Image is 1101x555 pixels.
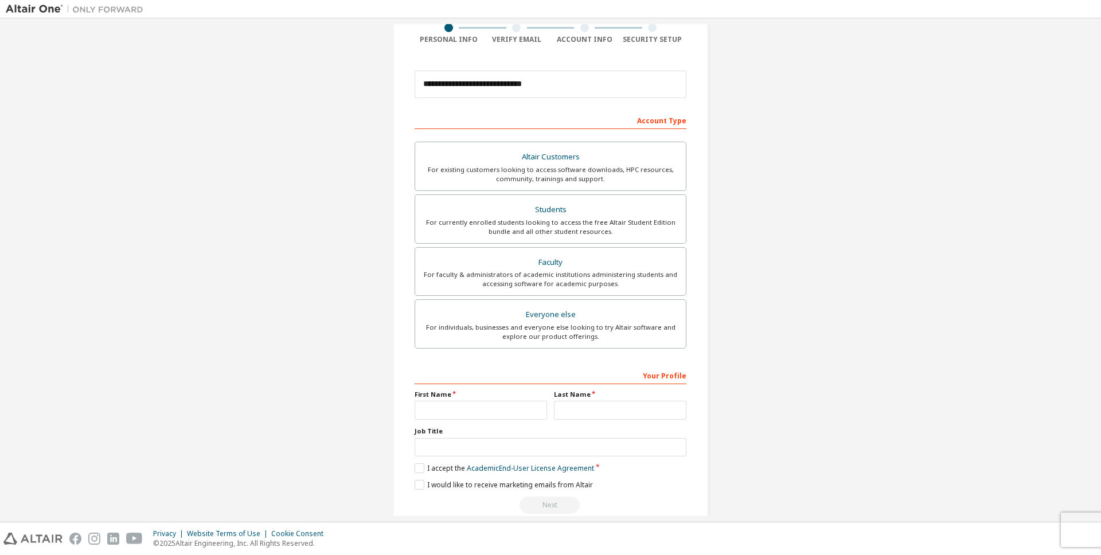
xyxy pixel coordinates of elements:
[271,529,330,538] div: Cookie Consent
[415,111,686,129] div: Account Type
[422,202,679,218] div: Students
[415,390,547,399] label: First Name
[422,149,679,165] div: Altair Customers
[415,497,686,514] div: Read and acccept EULA to continue
[415,480,593,490] label: I would like to receive marketing emails from Altair
[483,35,551,44] div: Verify Email
[422,165,679,183] div: For existing customers looking to access software downloads, HPC resources, community, trainings ...
[69,533,81,545] img: facebook.svg
[467,463,594,473] a: Academic End-User License Agreement
[415,35,483,44] div: Personal Info
[554,390,686,399] label: Last Name
[153,538,330,548] p: © 2025 Altair Engineering, Inc. All Rights Reserved.
[415,427,686,436] label: Job Title
[88,533,100,545] img: instagram.svg
[422,307,679,323] div: Everyone else
[415,366,686,384] div: Your Profile
[6,3,149,15] img: Altair One
[153,529,187,538] div: Privacy
[107,533,119,545] img: linkedin.svg
[187,529,271,538] div: Website Terms of Use
[422,323,679,341] div: For individuals, businesses and everyone else looking to try Altair software and explore our prod...
[415,463,594,473] label: I accept the
[422,218,679,236] div: For currently enrolled students looking to access the free Altair Student Edition bundle and all ...
[422,255,679,271] div: Faculty
[550,35,619,44] div: Account Info
[126,533,143,545] img: youtube.svg
[619,35,687,44] div: Security Setup
[422,270,679,288] div: For faculty & administrators of academic institutions administering students and accessing softwa...
[3,533,63,545] img: altair_logo.svg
